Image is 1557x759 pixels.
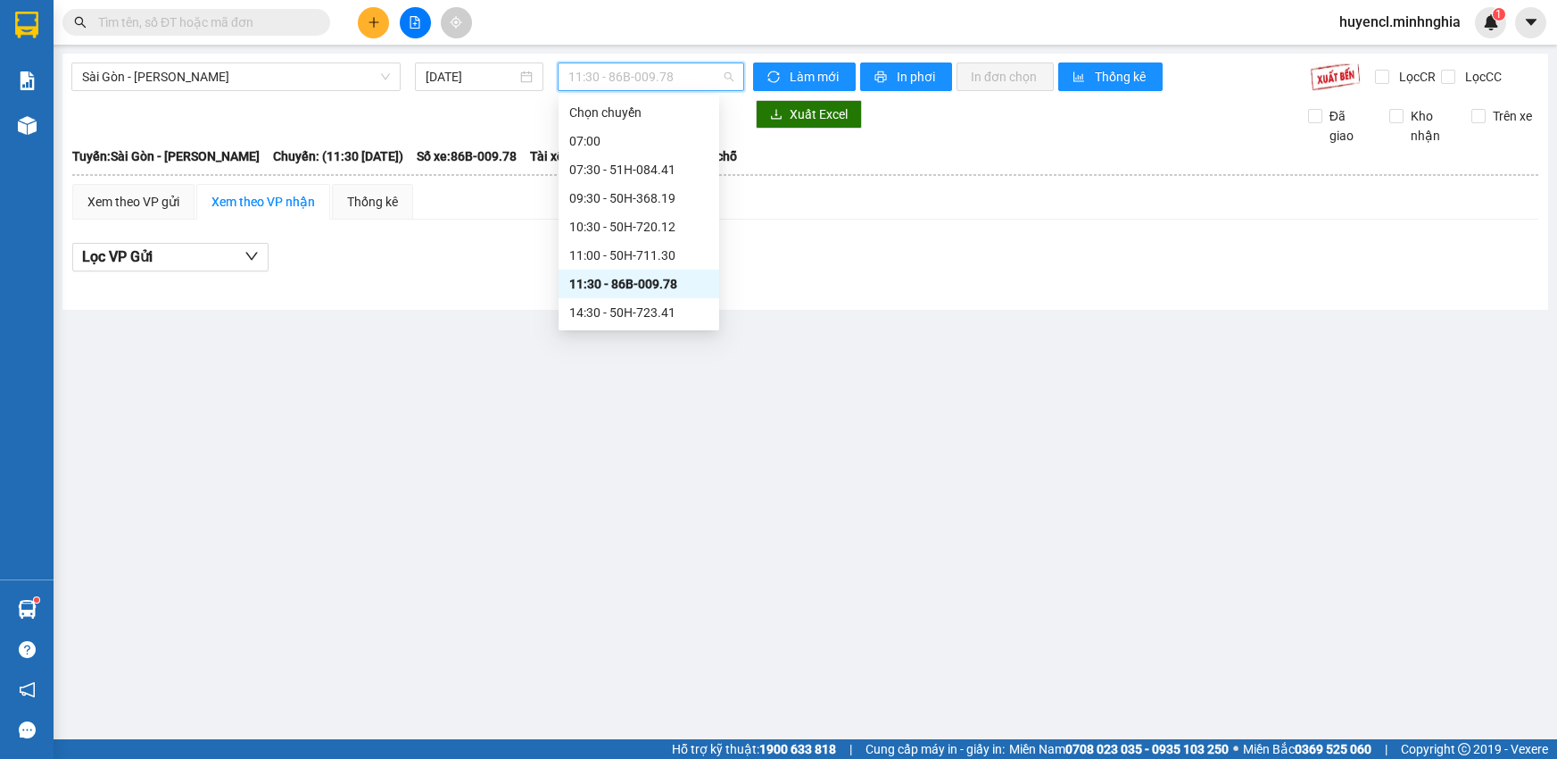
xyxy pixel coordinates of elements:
[87,192,179,212] div: Xem theo VP gửi
[409,16,421,29] span: file-add
[767,71,783,85] span: sync
[82,246,153,268] span: Lọc VP Gửi
[569,246,708,265] div: 11:00 - 50H-711.30
[860,63,952,91] button: printerIn phơi
[568,63,733,90] span: 11:30 - 86B-009.78
[417,146,517,166] span: Số xe: 86B-009.78
[18,116,37,135] img: warehouse-icon
[211,192,315,212] div: Xem theo VP nhận
[874,71,890,85] span: printer
[1495,8,1502,21] span: 1
[569,188,708,208] div: 09:30 - 50H-368.19
[72,149,260,163] b: Tuyến: Sài Gòn - [PERSON_NAME]
[569,131,708,151] div: 07:00
[1243,739,1371,759] span: Miền Bắc
[756,100,862,129] button: downloadXuất Excel
[450,16,462,29] span: aim
[1493,8,1505,21] sup: 1
[569,217,708,237] div: 10:30 - 50H-720.12
[18,71,37,90] img: solution-icon
[1515,7,1546,38] button: caret-down
[1458,743,1470,755] span: copyright
[98,13,309,32] input: Tìm tên, số ĐT hoặc mã đơn
[368,16,380,29] span: plus
[15,12,38,38] img: logo-vxr
[790,67,841,87] span: Làm mới
[441,7,472,38] button: aim
[1404,106,1457,146] span: Kho nhận
[1058,63,1163,91] button: bar-chartThống kê
[1310,63,1361,91] img: 9k=
[530,146,567,166] span: Tài xế:
[1458,67,1504,87] span: Lọc CC
[74,16,87,29] span: search
[1385,739,1387,759] span: |
[72,243,269,271] button: Lọc VP Gửi
[569,160,708,179] div: 07:30 - 51H-084.41
[82,63,390,90] span: Sài Gòn - Phan Rí
[849,739,852,759] span: |
[672,739,836,759] span: Hỗ trợ kỹ thuật:
[957,63,1054,91] button: In đơn chọn
[1392,67,1438,87] span: Lọc CR
[34,597,39,603] sup: 1
[1322,106,1376,146] span: Đã giao
[426,67,517,87] input: 13/10/2025
[400,7,431,38] button: file-add
[569,274,708,294] div: 11:30 - 86B-009.78
[19,721,36,738] span: message
[753,63,856,91] button: syncLàm mới
[358,7,389,38] button: plus
[1065,742,1229,756] strong: 0708 023 035 - 0935 103 250
[1009,739,1229,759] span: Miền Nam
[1073,71,1088,85] span: bar-chart
[569,103,708,122] div: Chọn chuyến
[347,192,398,212] div: Thống kê
[1295,742,1371,756] strong: 0369 525 060
[1523,14,1539,30] span: caret-down
[1233,746,1238,753] span: ⚪️
[559,98,719,127] div: Chọn chuyến
[1486,106,1539,126] span: Trên xe
[18,600,37,619] img: warehouse-icon
[1325,11,1475,33] span: huyencl.minhnghia
[1483,14,1499,30] img: icon-new-feature
[759,742,836,756] strong: 1900 633 818
[1095,67,1148,87] span: Thống kê
[865,739,1005,759] span: Cung cấp máy in - giấy in:
[244,249,259,263] span: down
[897,67,938,87] span: In phơi
[273,146,403,166] span: Chuyến: (11:30 [DATE])
[569,303,708,322] div: 14:30 - 50H-723.41
[19,681,36,698] span: notification
[19,641,36,658] span: question-circle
